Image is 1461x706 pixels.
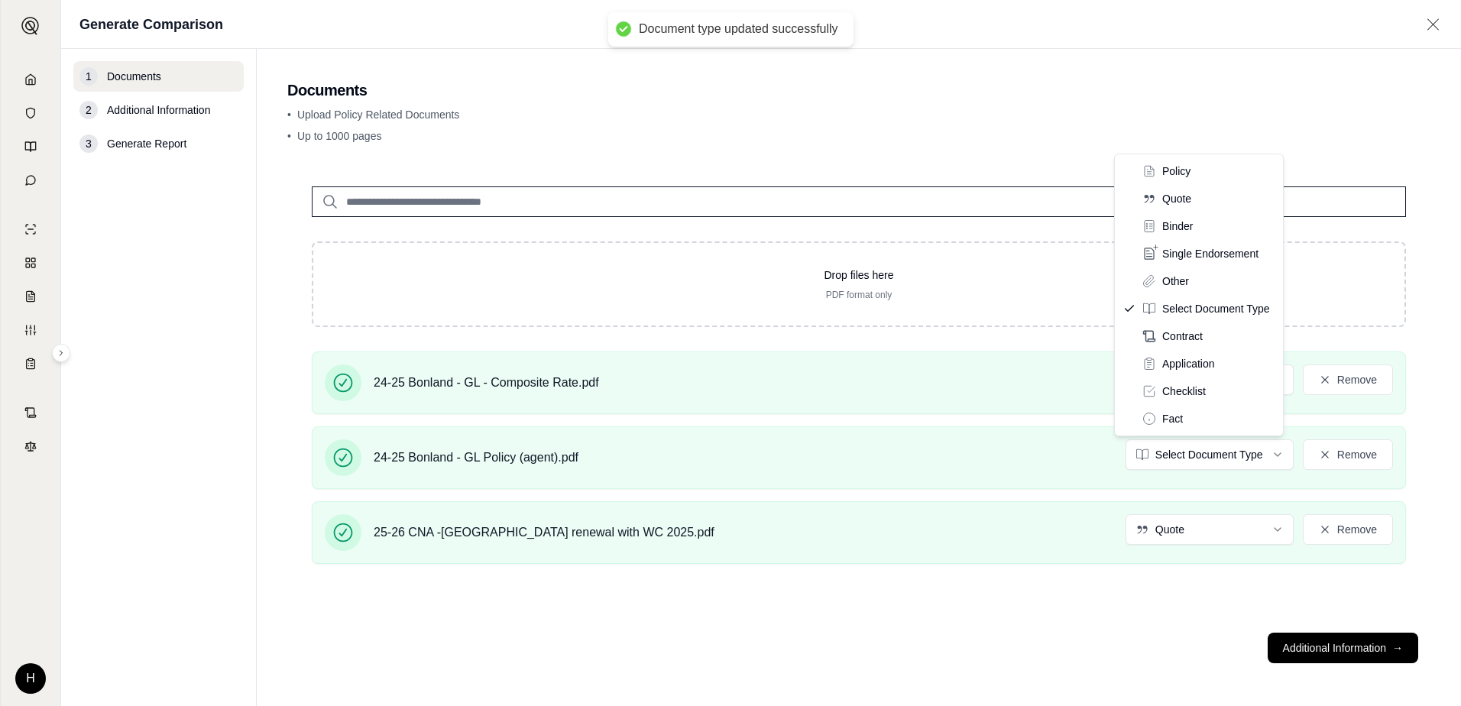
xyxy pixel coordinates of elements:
span: Fact [1162,411,1183,426]
span: Application [1162,356,1215,371]
span: Quote [1162,191,1191,206]
span: Other [1162,274,1189,289]
div: Document type updated successfully [639,21,838,37]
span: Policy [1162,164,1191,179]
span: Checklist [1162,384,1206,399]
span: Single Endorsement [1162,246,1259,261]
span: Binder [1162,219,1193,234]
span: Contract [1162,329,1203,344]
span: Select Document Type [1162,301,1270,316]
